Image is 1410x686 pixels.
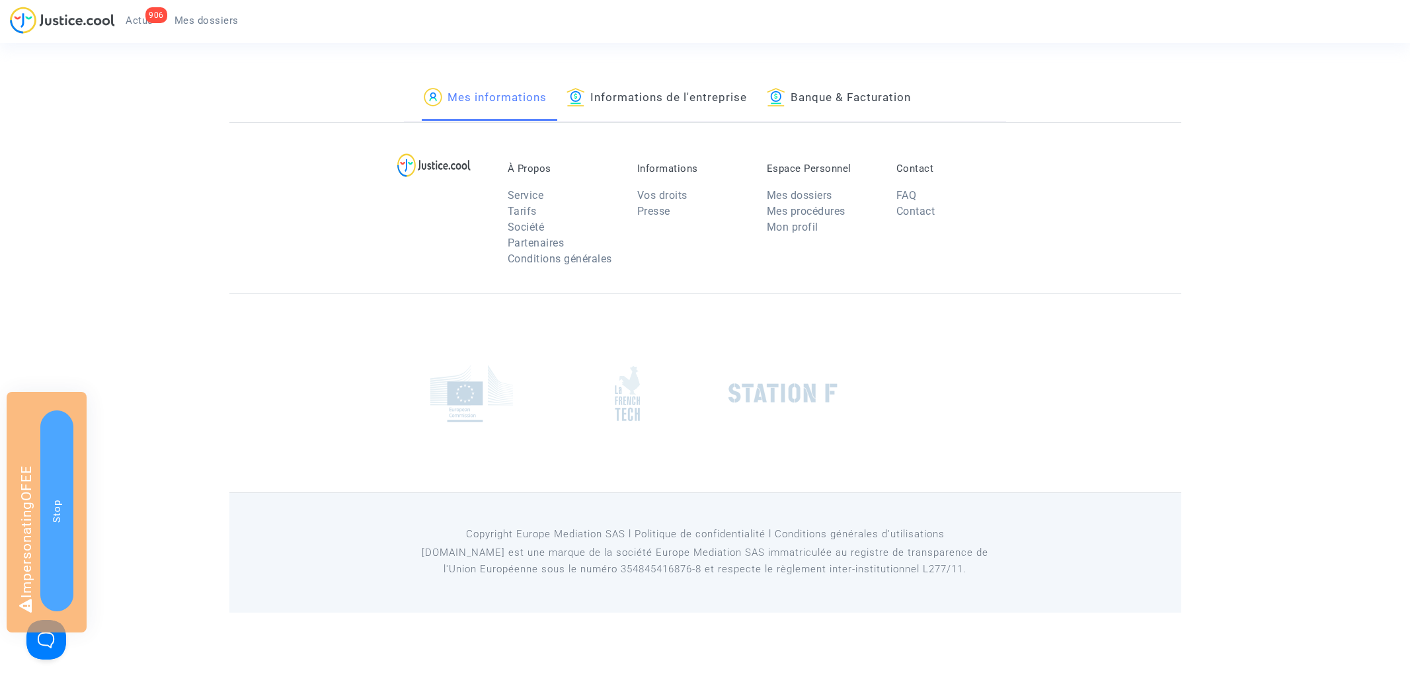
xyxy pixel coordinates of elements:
a: Banque & Facturation [767,76,911,121]
a: Mes informations [424,76,547,121]
p: Copyright Europe Mediation SAS l Politique de confidentialité l Conditions générales d’utilisa... [404,526,1006,543]
p: [DOMAIN_NAME] est une marque de la société Europe Mediation SAS immatriculée au registre de tr... [404,545,1006,578]
a: Tarifs [508,205,537,217]
img: logo-lg.svg [397,153,471,177]
div: Impersonating [7,392,87,632]
a: Conditions générales [508,252,612,265]
span: Mes dossiers [175,15,239,26]
p: Contact [896,163,1006,174]
p: Informations [637,163,747,174]
p: À Propos [508,163,617,174]
a: Mes dossiers [767,189,832,202]
a: Mon profil [767,221,818,233]
img: french_tech.png [615,365,640,422]
a: Partenaires [508,237,565,249]
a: Vos droits [637,189,687,202]
a: Contact [896,205,935,217]
span: Actus [126,15,153,26]
button: Stop [40,410,73,611]
a: Société [508,221,545,233]
img: europe_commision.png [430,365,513,422]
iframe: Help Scout Beacon - Open [26,620,66,660]
img: icon-banque.svg [567,88,585,106]
img: jc-logo.svg [10,7,115,34]
a: Presse [637,205,670,217]
span: Stop [51,499,63,522]
p: Espace Personnel [767,163,877,174]
a: Mes procédures [767,205,845,217]
img: icon-banque.svg [767,88,785,106]
img: stationf.png [728,383,838,403]
a: Mes dossiers [164,11,249,30]
a: Informations de l'entreprise [567,76,747,121]
a: FAQ [896,189,917,202]
a: Service [508,189,544,202]
a: 906Actus [115,11,164,30]
div: 906 [145,7,167,23]
img: icon-passager.svg [424,88,442,106]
